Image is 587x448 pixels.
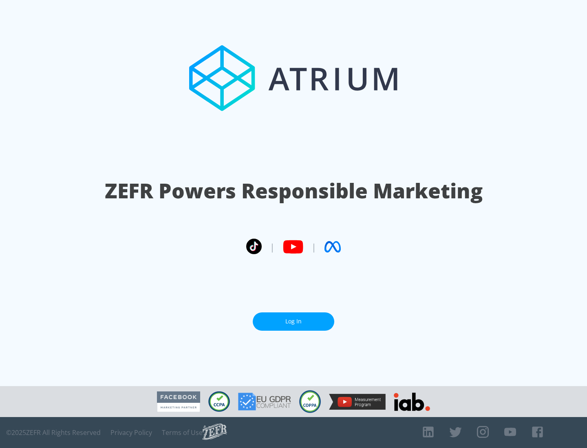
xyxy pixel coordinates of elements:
a: Terms of Use [162,428,203,437]
img: IAB [394,393,430,411]
a: Log In [253,312,334,331]
img: Facebook Marketing Partner [157,391,200,412]
img: GDPR Compliant [238,393,291,411]
span: © 2025 ZEFR All Rights Reserved [6,428,101,437]
img: COPPA Compliant [299,390,321,413]
img: YouTube Measurement Program [329,394,386,410]
h1: ZEFR Powers Responsible Marketing [105,177,483,205]
img: CCPA Compliant [208,391,230,412]
span: | [311,241,316,253]
span: | [270,241,275,253]
a: Privacy Policy [110,428,152,437]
